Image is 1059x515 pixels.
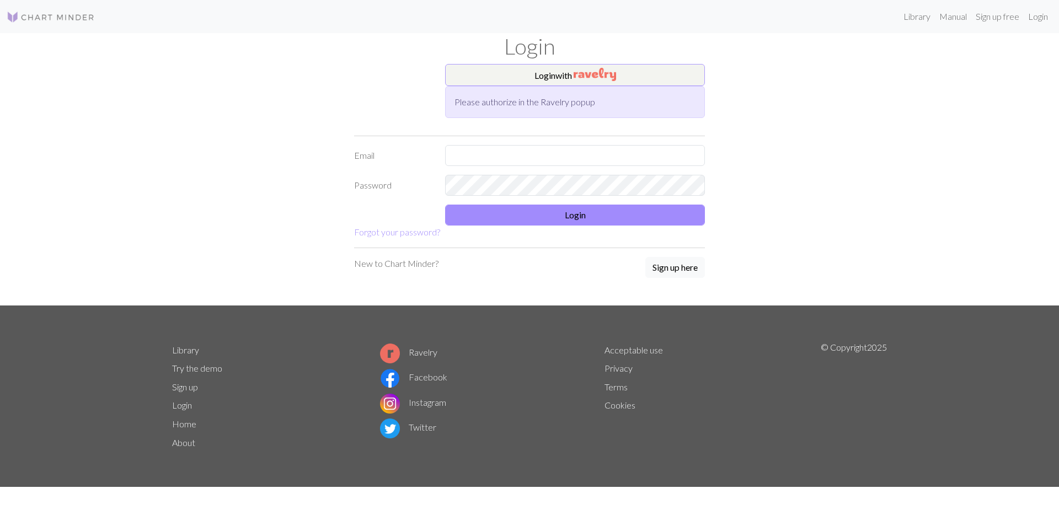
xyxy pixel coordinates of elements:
img: Ravelry [574,68,616,81]
label: Password [347,175,438,196]
label: Email [347,145,438,166]
button: Login [445,205,705,226]
h1: Login [165,33,894,60]
a: Library [899,6,935,28]
a: Twitter [380,422,436,432]
p: New to Chart Minder? [354,257,438,270]
a: Manual [935,6,971,28]
img: Ravelry logo [380,344,400,363]
img: Logo [7,10,95,24]
a: Sign up here [645,257,705,279]
button: Loginwith [445,64,705,86]
img: Facebook logo [380,368,400,388]
a: Login [1024,6,1052,28]
a: Login [172,400,192,410]
p: © Copyright 2025 [821,341,887,452]
a: Sign up free [971,6,1024,28]
a: Cookies [605,400,635,410]
a: Ravelry [380,347,437,357]
a: Instagram [380,397,446,407]
a: About [172,437,195,448]
a: Acceptable use [605,345,663,355]
img: Twitter logo [380,419,400,438]
a: Privacy [605,363,633,373]
img: Instagram logo [380,394,400,414]
a: Home [172,419,196,429]
a: Facebook [380,372,447,382]
a: Try the demo [172,363,222,373]
button: Sign up here [645,257,705,278]
div: Please authorize in the Ravelry popup [445,86,705,118]
a: Forgot your password? [354,227,440,237]
a: Library [172,345,199,355]
a: Terms [605,382,628,392]
a: Sign up [172,382,198,392]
